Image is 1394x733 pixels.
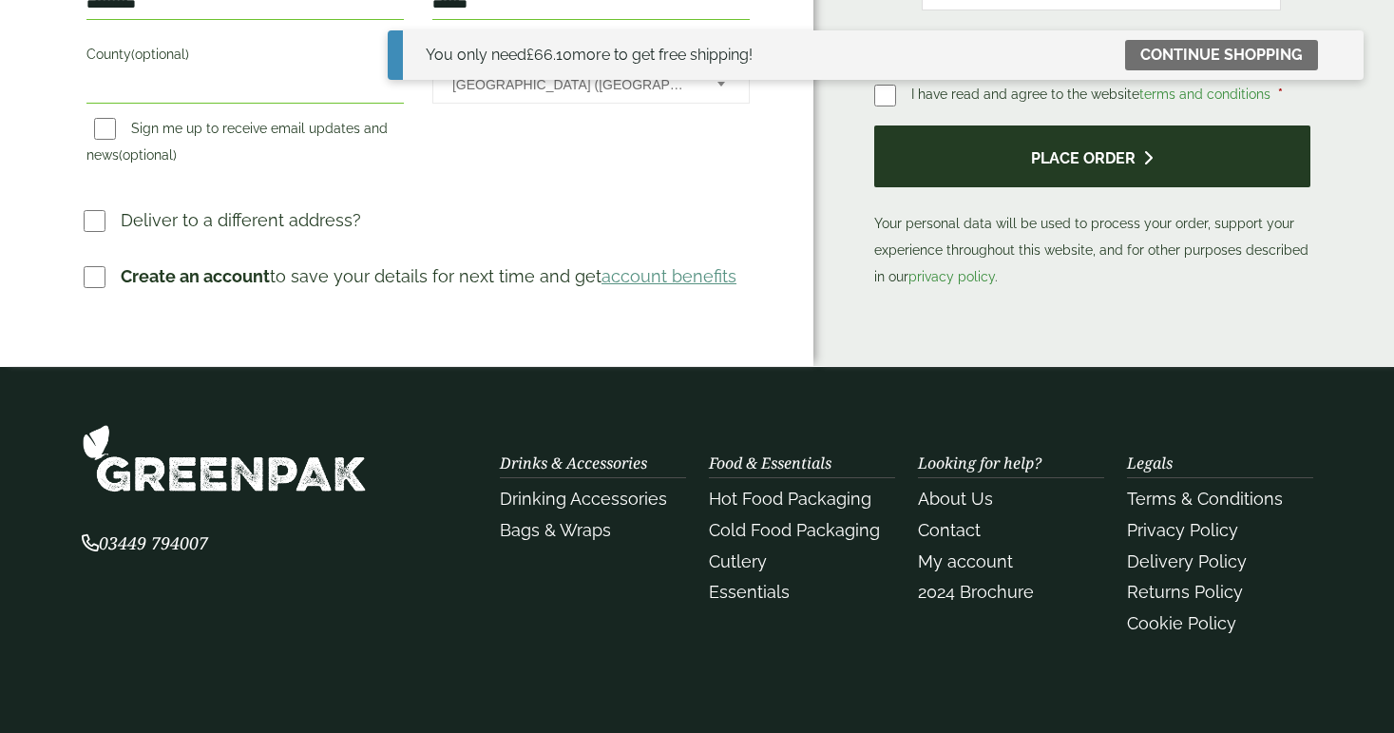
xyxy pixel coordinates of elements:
a: Drinking Accessories [500,489,667,509]
input: Sign me up to receive email updates and news(optional) [94,118,116,140]
a: My account [918,551,1013,571]
button: Place order [874,125,1310,187]
span: (optional) [119,147,177,163]
a: Contact [918,520,981,540]
a: 2024 Brochure [918,582,1034,602]
a: account benefits [602,266,736,286]
a: About Us [918,489,993,509]
a: privacy policy [908,269,995,284]
a: 03449 794007 [82,535,208,553]
a: Returns Policy [1127,582,1243,602]
a: Cookie Policy [1127,613,1236,633]
span: 66.10 [526,46,572,64]
p: Deliver to a different address? [121,207,361,233]
a: Essentials [709,582,790,602]
img: GreenPak Supplies [82,424,367,493]
label: Sign me up to receive email updates and news [86,121,388,168]
a: Privacy Policy [1127,520,1238,540]
div: You only need more to get free shipping! [426,44,753,67]
a: Bags & Wraps [500,520,611,540]
a: Continue shopping [1125,40,1318,70]
a: Delivery Policy [1127,551,1247,571]
span: (optional) [131,47,189,62]
span: Country/Region [432,64,750,104]
a: Cold Food Packaging [709,520,880,540]
a: Terms & Conditions [1127,489,1283,509]
span: £ [526,46,534,64]
span: 03449 794007 [82,531,208,554]
p: Your personal data will be used to process your order, support your experience throughout this we... [874,125,1310,290]
p: to save your details for next time and get [121,263,736,289]
a: Hot Food Packaging [709,489,871,509]
label: County [86,41,404,73]
strong: Create an account [121,266,270,286]
a: Cutlery [709,551,767,571]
